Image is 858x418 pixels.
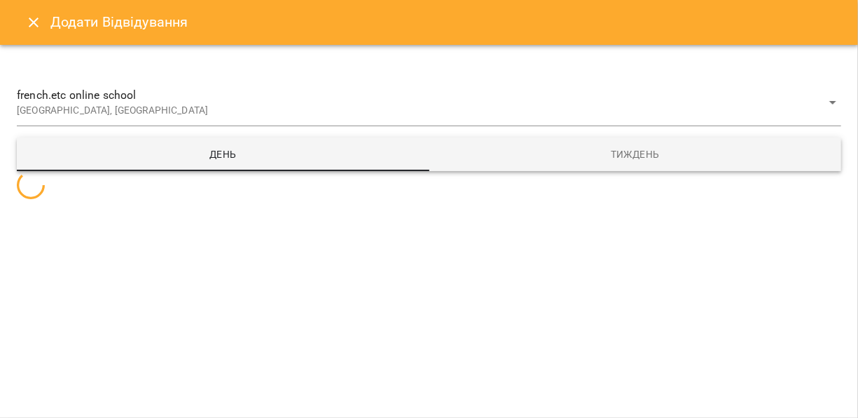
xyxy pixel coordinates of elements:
span: french.etc online school [17,87,824,104]
button: Close [17,6,50,39]
p: [GEOGRAPHIC_DATA], [GEOGRAPHIC_DATA] [17,104,824,118]
h6: Додати Відвідування [50,11,188,33]
span: Тиждень [438,146,833,163]
div: french.etc online school[GEOGRAPHIC_DATA], [GEOGRAPHIC_DATA] [17,79,841,126]
span: День [25,146,421,163]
